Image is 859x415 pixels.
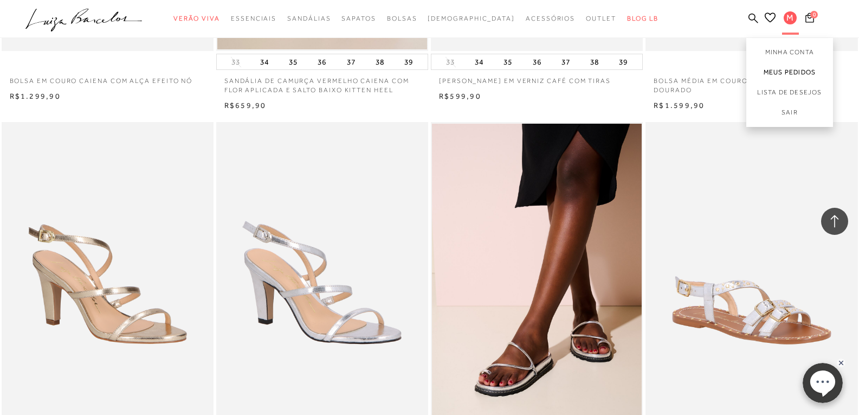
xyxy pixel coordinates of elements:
a: noSubCategoriesText [428,9,515,29]
button: 37 [558,54,573,69]
a: Meus Pedidos [746,62,833,82]
a: [PERSON_NAME] EM VERNIZ CAFÉ COM TIRAS [431,70,643,86]
span: BLOG LB [627,15,658,22]
button: 34 [257,54,272,69]
button: M [779,11,802,28]
span: Sandálias [287,15,331,22]
button: 37 [344,54,359,69]
a: categoryNavScreenReaderText [287,9,331,29]
a: BOLSA MÉDIA EM COURO CAFÉ COM FECHO DOURADO [645,70,857,95]
a: categoryNavScreenReaderText [526,9,575,29]
span: R$1.599,90 [654,101,705,110]
a: categoryNavScreenReaderText [173,9,220,29]
span: Bolsas [387,15,417,22]
span: [DEMOGRAPHIC_DATA] [428,15,515,22]
a: categoryNavScreenReaderText [341,9,376,29]
a: BLOG LB [627,9,658,29]
button: 36 [529,54,545,69]
a: Minha Conta [746,38,833,62]
span: Essenciais [231,15,276,22]
button: 39 [401,54,416,69]
span: M [784,11,797,24]
span: R$659,90 [224,101,267,110]
button: 36 [314,54,330,69]
span: 0 [810,11,818,18]
a: categoryNavScreenReaderText [231,9,276,29]
button: 38 [587,54,602,69]
span: R$1.299,90 [10,92,61,100]
button: 33 [443,57,458,67]
a: categoryNavScreenReaderText [387,9,417,29]
a: BOLSA EM COURO CAIENA COM ALÇA EFEITO NÓ [2,70,214,86]
button: 34 [472,54,487,69]
span: Verão Viva [173,15,220,22]
a: SANDÁLIA DE CAMURÇA VERMELHO CAIENA COM FLOR APLICADA E SALTO BAIXO KITTEN HEEL [216,70,428,95]
button: 35 [286,54,301,69]
button: 39 [616,54,631,69]
button: 0 [802,12,817,27]
a: Lista de desejos [746,82,833,103]
span: R$599,90 [439,92,481,100]
a: Sair [746,103,833,127]
button: 38 [372,54,387,69]
button: 33 [228,57,243,67]
span: Sapatos [341,15,376,22]
a: categoryNavScreenReaderText [586,9,616,29]
span: Outlet [586,15,616,22]
button: 35 [500,54,515,69]
span: Acessórios [526,15,575,22]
